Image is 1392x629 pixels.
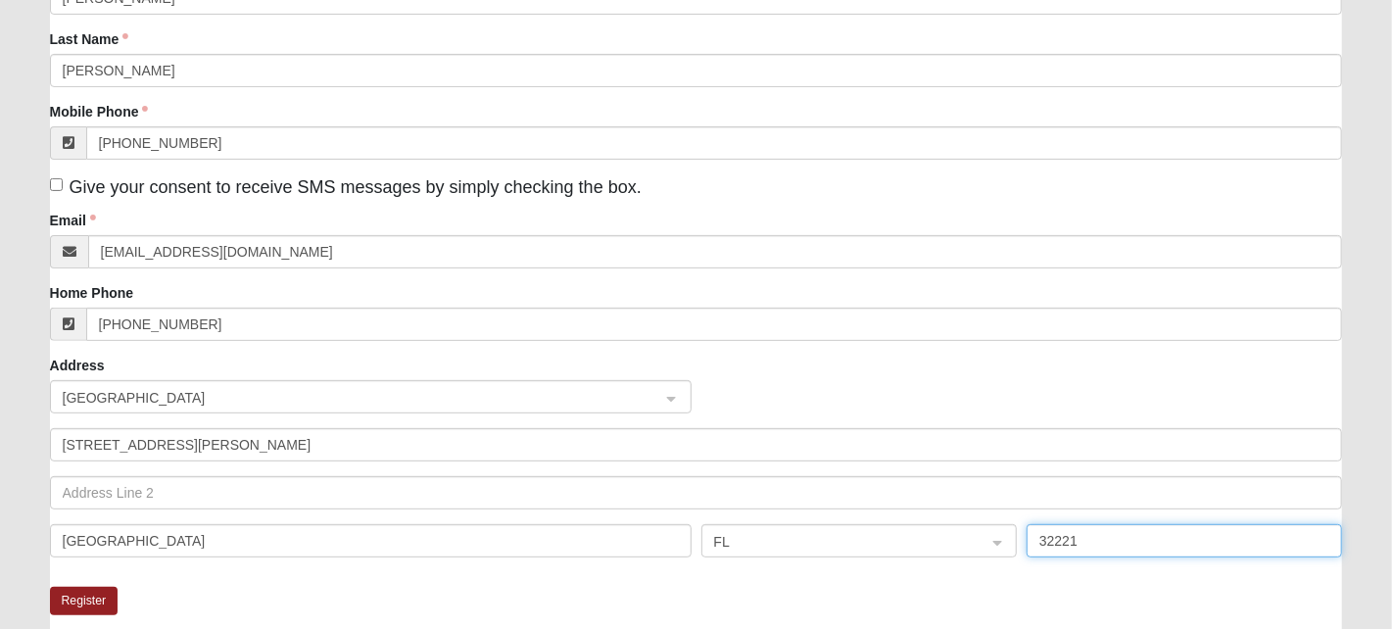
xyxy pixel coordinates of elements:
[50,283,134,303] label: Home Phone
[50,211,96,230] label: Email
[50,102,149,121] label: Mobile Phone
[50,29,129,49] label: Last Name
[50,178,63,191] input: Give your consent to receive SMS messages by simply checking the box.
[50,587,119,615] button: Register
[714,531,969,553] span: FL
[50,428,1343,461] input: Address Line 1
[50,524,692,557] input: City
[63,387,644,409] span: United States
[70,177,642,197] span: Give your consent to receive SMS messages by simply checking the box.
[50,476,1343,509] input: Address Line 2
[1027,524,1342,557] input: Zip
[50,356,105,375] label: Address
